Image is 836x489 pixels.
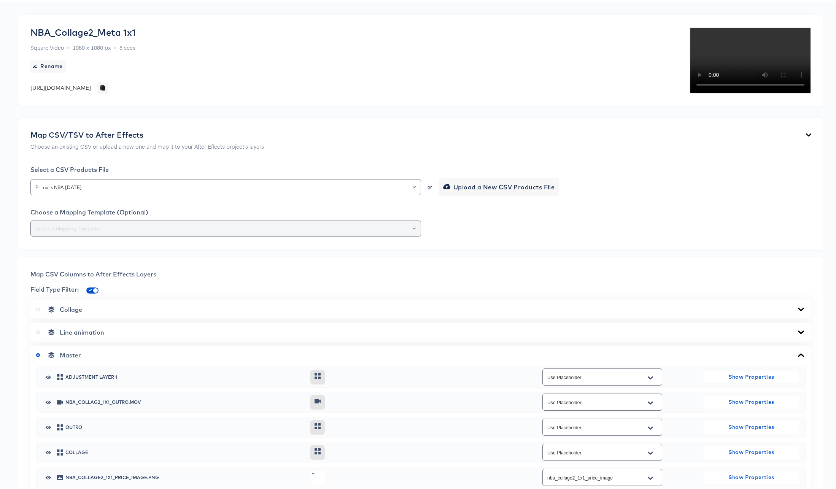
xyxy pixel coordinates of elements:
span: Field Type Filter: [30,284,79,292]
button: Show Properties [704,370,799,382]
span: Show Properties [707,421,796,430]
div: Map CSV/TSV to After Effects [30,129,264,138]
span: collage [65,449,304,453]
div: [URL][DOMAIN_NAME] [30,83,91,90]
span: outro [65,424,304,428]
span: nba_collag2_1x1_outro.mov [65,399,304,403]
span: Show Properties [707,371,796,380]
span: 1080 x 1080 px [73,42,111,50]
span: Show Properties [707,471,796,481]
button: Open [413,180,416,191]
span: Show Properties [707,396,796,405]
span: Square Video [30,42,64,50]
input: Select a Products File [34,181,418,190]
button: Show Properties [704,470,799,482]
span: Collage [60,304,82,312]
span: Map CSV Columns to After Effects Layers [30,269,156,276]
div: NBA_Collage2_Meta 1x1 [30,25,136,36]
div: or [427,183,433,188]
button: Rename [30,59,66,71]
span: Line animation [60,327,104,335]
button: Show Properties [704,445,799,457]
span: Master [60,350,81,357]
div: Select a CSV Products File [30,164,811,172]
span: Upload a New CSV Products File [445,180,555,191]
div: Choose a Mapping Template (Optional) [30,207,811,214]
button: Open [645,395,656,408]
button: Show Properties [704,395,799,407]
button: Upload a New CSV Products File [439,176,559,195]
button: Show Properties [704,420,799,432]
span: nba_collage2_1x1_price_image.png [65,474,304,478]
span: 8 secs [119,42,135,50]
button: Open [645,370,656,383]
span: Adjustment Layer 1 [65,373,304,378]
span: Rename [33,60,63,70]
button: Open [645,421,656,433]
button: Open [645,446,656,458]
button: Open [645,471,656,483]
input: Select a Mapping Template [34,223,418,232]
p: Choose an existing CSV or upload a new one and map it to your After Effects project's layers [30,141,264,149]
span: Show Properties [707,446,796,456]
button: Open [413,222,416,232]
video: Your browser does not support the video tag. [690,25,811,92]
